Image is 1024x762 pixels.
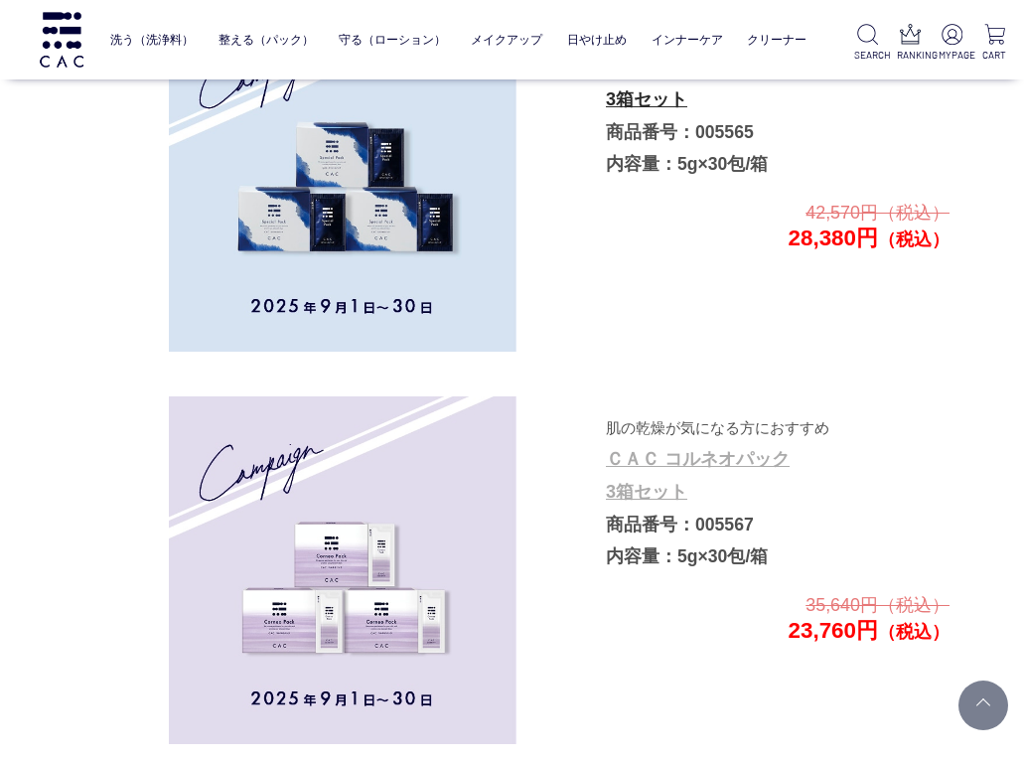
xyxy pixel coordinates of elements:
span: （税込） [878,622,950,642]
p: 商品番号：005567 内容量：5g×30包/箱 [606,411,948,573]
p: 23,760円 [604,591,950,645]
a: 整える（パック） [219,19,314,61]
p: CART [981,48,1008,63]
img: 005567.jpg [169,396,516,744]
p: MYPAGE [939,48,965,63]
a: SEARCH [854,24,881,63]
a: CART [981,24,1008,63]
a: インナーケア [652,19,723,61]
img: 005565.jpg [169,4,516,352]
a: 日やけ止め [567,19,627,61]
span: 35,640円（税込） [805,595,950,615]
a: メイクアップ [471,19,542,61]
a: MYPAGE [939,24,965,63]
a: 洗う（洗浄料） [110,19,194,61]
span: 42,570円（税込） [805,203,950,223]
p: 28,380円 [604,199,950,252]
img: logo [37,12,85,68]
a: 守る（ローション） [339,19,446,61]
p: RANKING [897,48,924,63]
p: SEARCH [854,48,881,63]
a: ＣＡＣ コルネオパック3箱セット [606,449,790,502]
a: クリーナー [747,19,806,61]
a: RANKING [897,24,924,63]
span: 肌の乾燥が気になる方におすすめ [606,419,829,451]
span: （税込） [878,229,950,249]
